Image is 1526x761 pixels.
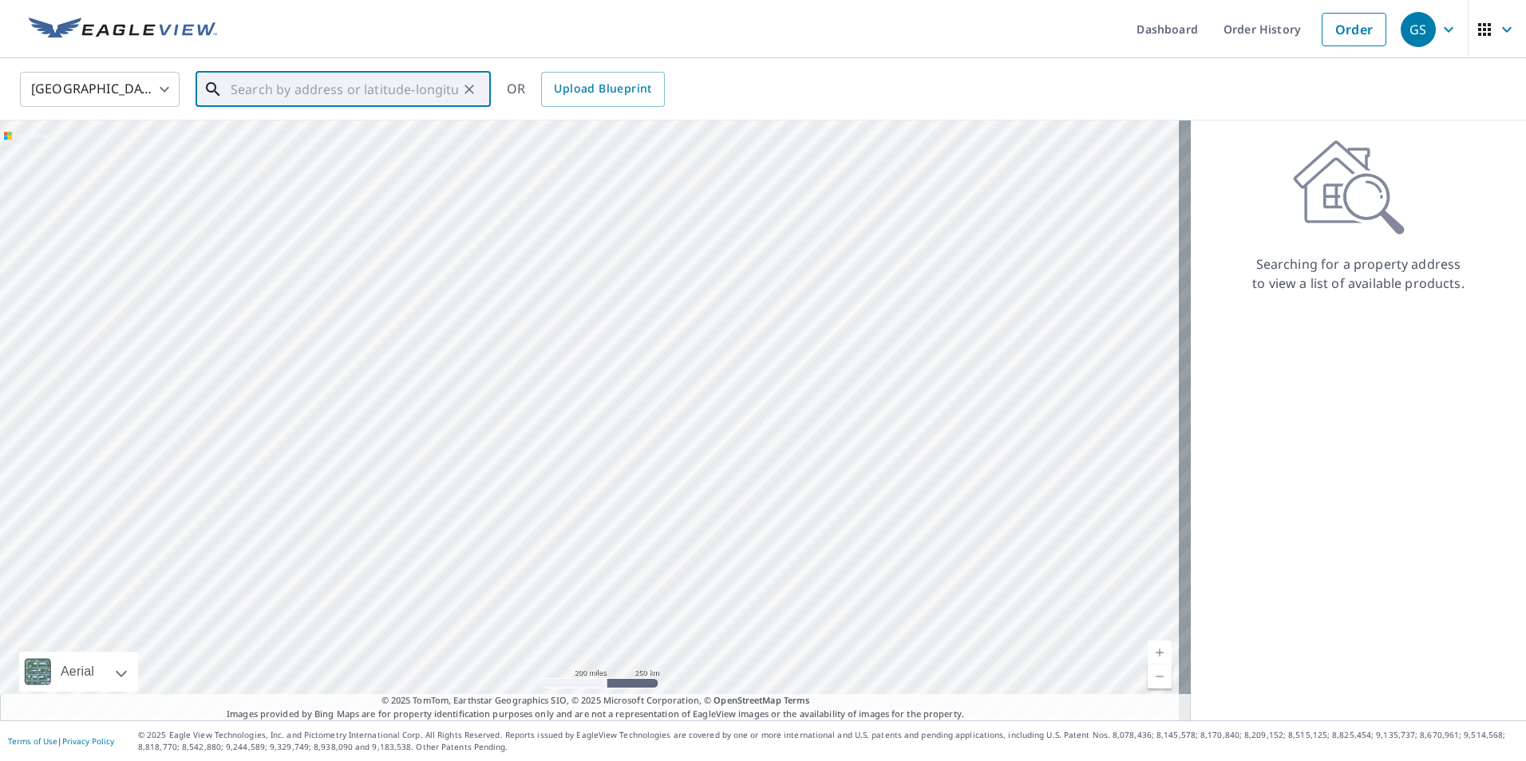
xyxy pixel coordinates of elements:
[20,67,180,112] div: [GEOGRAPHIC_DATA]
[19,652,138,692] div: Aerial
[231,67,458,112] input: Search by address or latitude-longitude
[554,79,651,99] span: Upload Blueprint
[507,72,665,107] div: OR
[784,694,810,706] a: Terms
[138,729,1518,753] p: © 2025 Eagle View Technologies, Inc. and Pictometry International Corp. All Rights Reserved. Repo...
[29,18,217,41] img: EV Logo
[1148,641,1172,664] a: Current Level 5, Zoom In
[1251,254,1465,293] p: Searching for a property address to view a list of available products.
[8,736,114,746] p: |
[381,694,810,708] span: © 2025 TomTom, Earthstar Geographics SIO, © 2025 Microsoft Corporation, ©
[1401,12,1436,47] div: GS
[62,735,114,747] a: Privacy Policy
[56,652,99,692] div: Aerial
[541,72,664,107] a: Upload Blueprint
[1148,664,1172,688] a: Current Level 5, Zoom Out
[1322,13,1386,46] a: Order
[714,694,781,706] a: OpenStreetMap
[8,735,57,747] a: Terms of Use
[458,78,480,101] button: Clear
